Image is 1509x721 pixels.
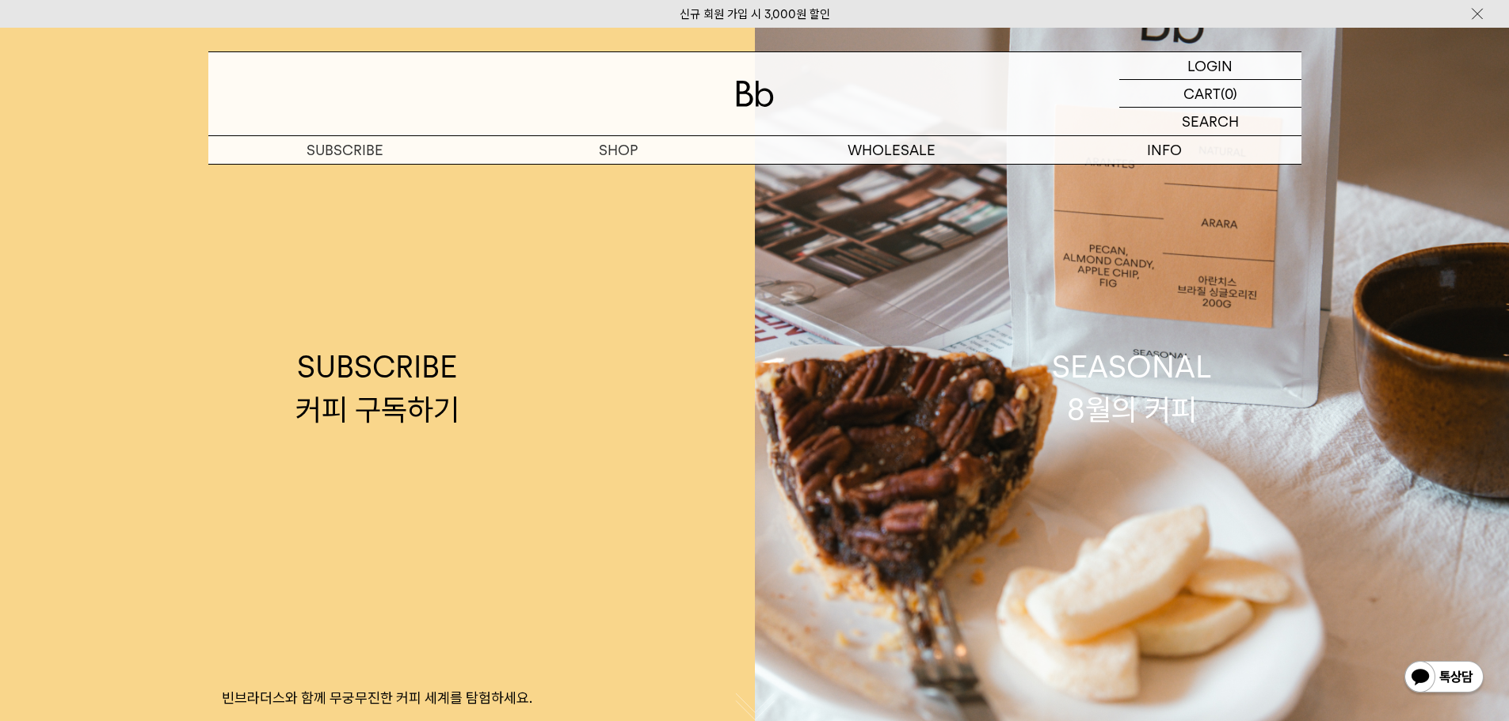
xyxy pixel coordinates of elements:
[1028,136,1301,164] p: INFO
[1119,80,1301,108] a: CART (0)
[1403,659,1485,697] img: 카카오톡 채널 1:1 채팅 버튼
[1119,52,1301,80] a: LOGIN
[295,346,459,430] div: SUBSCRIBE 커피 구독하기
[208,136,482,164] a: SUBSCRIBE
[1221,80,1237,107] p: (0)
[1183,80,1221,107] p: CART
[482,136,755,164] a: SHOP
[1187,52,1233,79] p: LOGIN
[680,7,830,21] a: 신규 회원 가입 시 3,000원 할인
[755,136,1028,164] p: WHOLESALE
[736,81,774,107] img: 로고
[1182,108,1239,135] p: SEARCH
[1052,346,1212,430] div: SEASONAL 8월의 커피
